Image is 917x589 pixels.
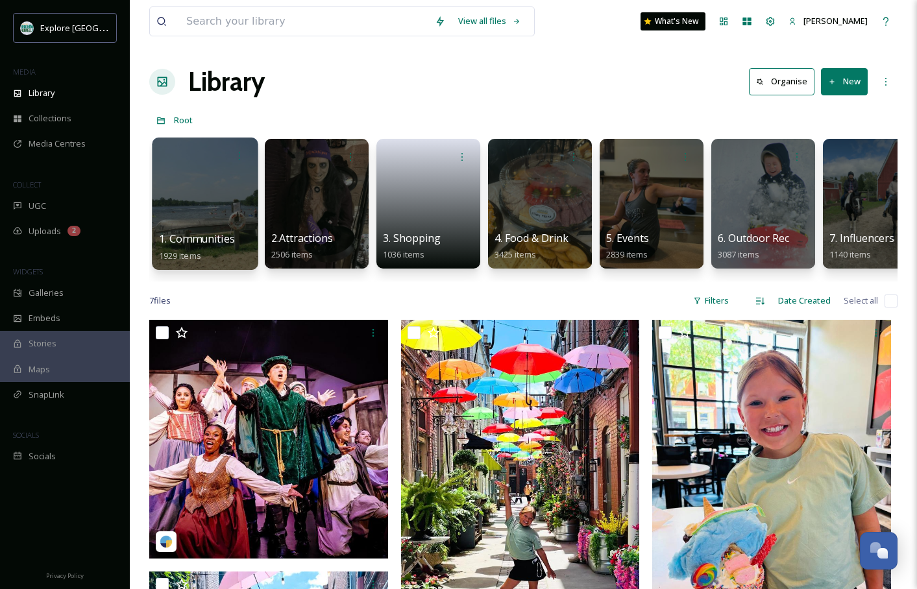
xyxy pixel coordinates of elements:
[160,535,173,548] img: snapsea-logo.png
[29,389,64,401] span: SnapLink
[803,15,868,27] span: [PERSON_NAME]
[271,232,333,260] a: 2.Attractions2506 items
[29,225,61,237] span: Uploads
[495,248,536,260] span: 3425 items
[829,232,894,260] a: 7. Influencers1140 items
[383,248,424,260] span: 1036 items
[13,267,43,276] span: WIDGETS
[718,232,789,260] a: 6. Outdoor Rec3087 items
[749,68,821,95] a: Organise
[606,248,648,260] span: 2839 items
[829,248,871,260] span: 1140 items
[821,68,868,95] button: New
[383,232,441,260] a: 3. Shopping1036 items
[749,68,814,95] button: Organise
[46,571,84,580] span: Privacy Policy
[149,294,171,307] span: 7 file s
[180,7,428,36] input: Search your library
[149,320,388,559] img: autumnsierraxo-2143642.jpg
[772,288,837,313] div: Date Created
[606,232,649,260] a: 5. Events2839 items
[21,21,34,34] img: 67e7af72-b6c8-455a-acf8-98e6fe1b68aa.avif
[29,112,71,125] span: Collections
[13,180,41,189] span: COLLECT
[860,532,898,570] button: Open Chat
[29,200,46,212] span: UGC
[782,8,874,34] a: [PERSON_NAME]
[29,287,64,299] span: Galleries
[718,231,789,245] span: 6. Outdoor Rec
[188,62,265,101] a: Library
[159,233,235,261] a: 1. Communities1929 items
[687,288,735,313] div: Filters
[383,231,441,245] span: 3. Shopping
[29,450,56,463] span: Socials
[271,248,313,260] span: 2506 items
[844,294,878,307] span: Select all
[29,363,50,376] span: Maps
[174,112,193,128] a: Root
[29,337,56,350] span: Stories
[174,114,193,126] span: Root
[46,567,84,583] a: Privacy Policy
[718,248,759,260] span: 3087 items
[13,67,36,77] span: MEDIA
[641,12,705,30] a: What's New
[271,231,333,245] span: 2.Attractions
[495,231,569,245] span: 4. Food & Drink
[29,138,86,150] span: Media Centres
[829,231,894,245] span: 7. Influencers
[159,249,201,261] span: 1929 items
[495,232,569,260] a: 4. Food & Drink3425 items
[29,87,55,99] span: Library
[159,232,235,246] span: 1. Communities
[29,312,60,324] span: Embeds
[452,8,528,34] a: View all files
[606,231,649,245] span: 5. Events
[13,430,39,440] span: SOCIALS
[40,21,219,34] span: Explore [GEOGRAPHIC_DATA][PERSON_NAME]
[67,226,80,236] div: 2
